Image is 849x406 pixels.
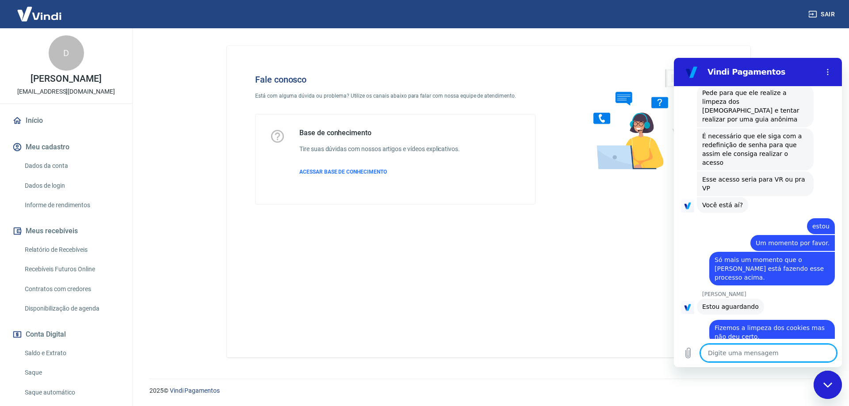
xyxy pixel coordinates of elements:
[11,325,122,344] button: Conta Digital
[11,0,68,27] img: Vindi
[299,168,460,176] a: ACESSAR BASE DE CONHECIMENTO
[21,344,122,362] a: Saldo e Extrato
[11,111,122,130] a: Início
[11,137,122,157] button: Meu cadastro
[149,386,828,395] p: 2025 ©
[49,35,84,71] div: D
[170,387,220,394] a: Vindi Pagamentos
[576,60,710,178] img: Fale conosco
[674,58,842,367] iframe: Janela de mensagens
[21,177,122,195] a: Dados de login
[21,157,122,175] a: Dados da conta
[17,87,115,96] p: [EMAIL_ADDRESS][DOMAIN_NAME]
[814,371,842,399] iframe: Botão para abrir a janela de mensagens, conversa em andamento
[21,300,122,318] a: Disponibilização de agenda
[21,241,122,259] a: Relatório de Recebíveis
[299,144,460,154] h6: Tire suas dúvidas com nossos artigos e vídeos explicativos.
[255,74,535,85] h4: Fale conosco
[21,260,122,278] a: Recebíveis Futuros Online
[807,6,838,23] button: Sair
[255,92,535,100] p: Está com alguma dúvida ou problema? Utilize os canais abaixo para falar com nossa equipe de atend...
[21,280,122,298] a: Contratos com credores
[11,221,122,241] button: Meus recebíveis
[299,129,460,137] h5: Base de conhecimento
[21,196,122,214] a: Informe de rendimentos
[299,169,387,175] span: ACESSAR BASE DE CONHECIMENTO
[21,383,122,402] a: Saque automático
[31,74,101,83] p: [PERSON_NAME]
[21,364,122,382] a: Saque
